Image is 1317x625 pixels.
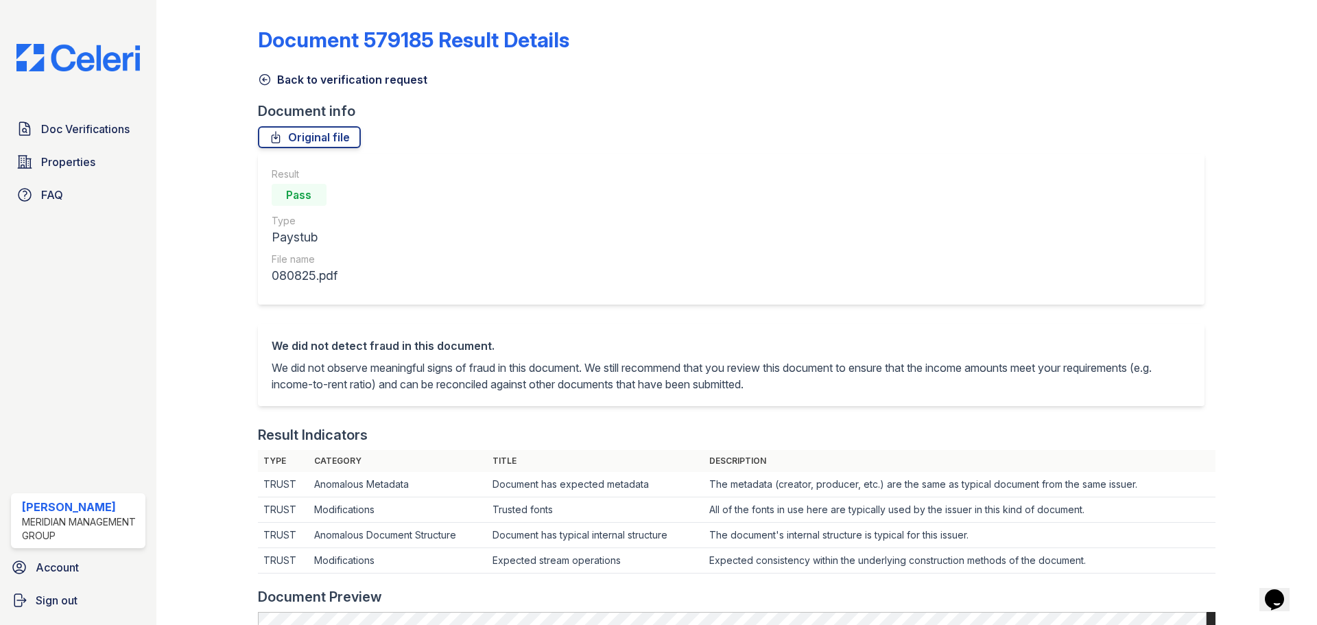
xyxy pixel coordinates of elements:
[258,102,1215,121] div: Document info
[272,214,337,228] div: Type
[309,497,487,523] td: Modifications
[41,154,95,170] span: Properties
[5,554,151,581] a: Account
[11,181,145,209] a: FAQ
[1259,570,1303,611] iframe: chat widget
[309,548,487,574] td: Modifications
[22,499,140,515] div: [PERSON_NAME]
[5,587,151,614] a: Sign out
[258,548,309,574] td: TRUST
[272,228,337,247] div: Paystub
[258,425,368,445] div: Result Indicators
[36,592,78,609] span: Sign out
[487,472,704,497] td: Document has expected metadata
[258,587,382,606] div: Document Preview
[11,148,145,176] a: Properties
[272,338,1191,354] div: We did not detect fraud in this document.
[41,187,63,203] span: FAQ
[704,523,1215,548] td: The document's internal structure is typical for this issuer.
[272,167,337,181] div: Result
[704,472,1215,497] td: The metadata (creator, producer, etc.) are the same as typical document from the same issuer.
[22,515,140,543] div: Meridian Management Group
[487,497,704,523] td: Trusted fonts
[258,497,309,523] td: TRUST
[309,523,487,548] td: Anomalous Document Structure
[258,472,309,497] td: TRUST
[258,71,427,88] a: Back to verification request
[704,450,1215,472] th: Description
[258,523,309,548] td: TRUST
[487,523,704,548] td: Document has typical internal structure
[272,252,337,266] div: File name
[487,548,704,574] td: Expected stream operations
[272,359,1191,392] p: We did not observe meaningful signs of fraud in this document. We still recommend that you review...
[258,126,361,148] a: Original file
[704,548,1215,574] td: Expected consistency within the underlying construction methods of the document.
[258,27,569,52] a: Document 579185 Result Details
[272,266,337,285] div: 080825.pdf
[258,450,309,472] th: Type
[5,44,151,71] img: CE_Logo_Blue-a8612792a0a2168367f1c8372b55b34899dd931a85d93a1a3d3e32e68fde9ad4.png
[309,472,487,497] td: Anomalous Metadata
[704,497,1215,523] td: All of the fonts in use here are typically used by the issuer in this kind of document.
[272,184,327,206] div: Pass
[36,559,79,576] span: Account
[309,450,487,472] th: Category
[41,121,130,137] span: Doc Verifications
[11,115,145,143] a: Doc Verifications
[487,450,704,472] th: Title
